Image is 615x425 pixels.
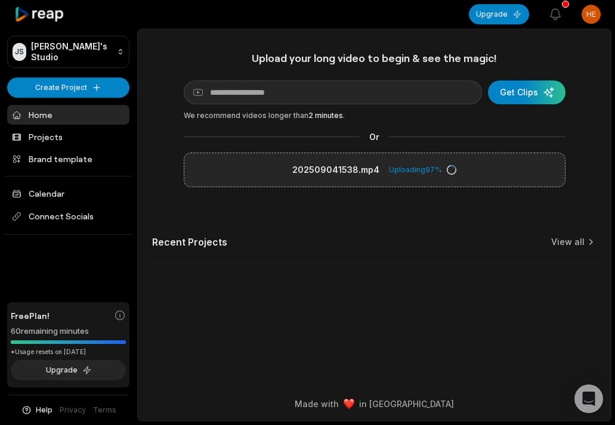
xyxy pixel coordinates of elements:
button: Create Project [7,77,129,98]
span: Free Plan! [11,309,50,322]
a: View all [551,236,585,248]
div: Open Intercom Messenger [574,384,603,413]
span: Connect Socials [7,206,129,227]
button: Get Clips [488,80,565,104]
span: Help [36,405,52,415]
img: heart emoji [344,399,354,410]
p: [PERSON_NAME]'s Studio [31,41,112,63]
div: Uploading 97 % [389,165,456,175]
div: We recommend videos longer than . [184,110,565,121]
span: Or [360,131,389,143]
a: Terms [93,405,116,415]
label: 202509041538.mp4 [292,163,379,177]
button: Upgrade [469,4,529,24]
div: Made with in [GEOGRAPHIC_DATA] [149,398,600,410]
button: Upgrade [11,360,126,380]
div: JS [13,43,26,61]
a: Calendar [7,184,129,203]
div: 60 remaining minutes [11,325,126,337]
div: *Usage resets on [DATE] [11,348,126,356]
span: 2 minutes [308,111,343,120]
a: Brand template [7,149,129,169]
a: Home [7,105,129,125]
h1: Upload your long video to begin & see the magic! [184,51,565,65]
h2: Recent Projects [152,236,227,248]
a: Privacy [60,405,86,415]
a: Projects [7,127,129,147]
button: Help [21,405,52,415]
